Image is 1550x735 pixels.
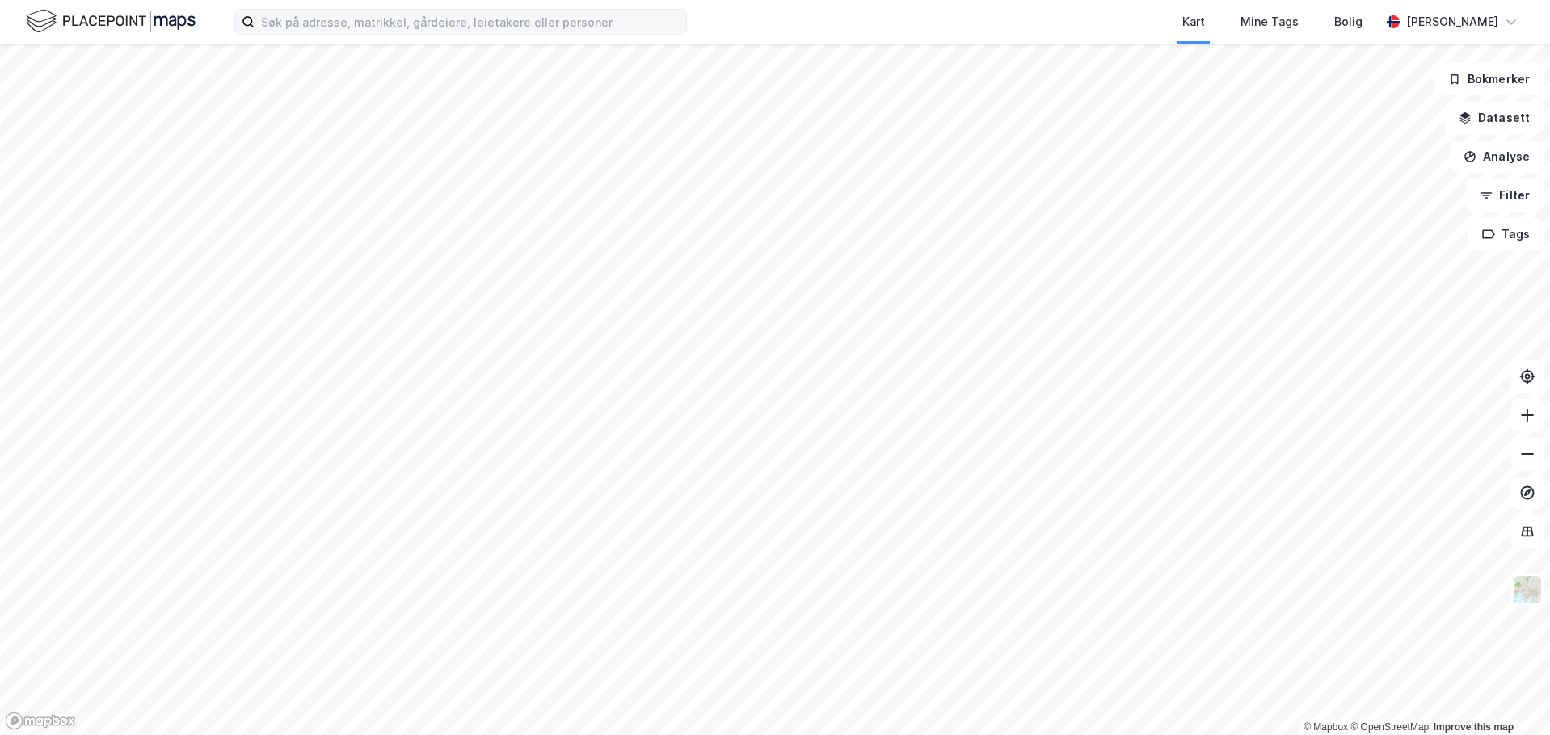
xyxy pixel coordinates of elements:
div: Kart [1182,12,1205,31]
input: Søk på adresse, matrikkel, gårdeiere, leietakere eller personer [255,10,686,34]
div: Mine Tags [1240,12,1299,31]
img: logo.f888ab2527a4732fd821a326f86c7f29.svg [26,7,196,36]
div: Bolig [1334,12,1363,31]
iframe: Chat Widget [1469,657,1550,735]
div: Kontrollprogram for chat [1469,657,1550,735]
div: [PERSON_NAME] [1406,12,1498,31]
